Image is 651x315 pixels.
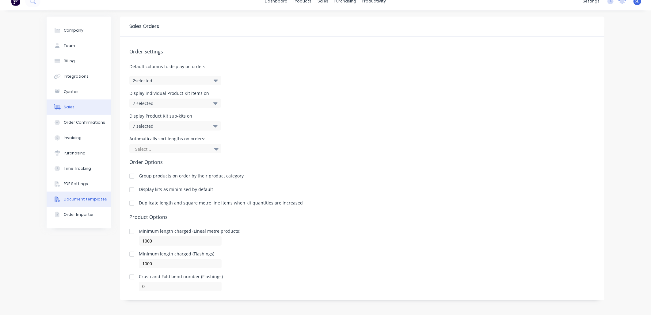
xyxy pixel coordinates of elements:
[64,58,75,64] div: Billing
[129,49,595,55] h5: Order Settings
[47,146,111,161] button: Purchasing
[139,252,222,256] div: Minimum length charged (Flashings)
[47,38,111,53] button: Team
[64,135,82,141] div: Invoicing
[129,214,595,220] h5: Product Options
[47,207,111,222] button: Order Importer
[47,176,111,192] button: PDF Settings
[139,174,244,178] div: Group products on order by their product category
[129,76,221,85] button: 2selected
[129,91,221,95] div: Display individual Product Kit items on
[129,23,159,30] div: Sales Orders
[47,69,111,84] button: Integrations
[139,274,223,279] div: Crush and Fold bend number (Flashings)
[47,161,111,176] button: Time Tracking
[64,74,89,79] div: Integrations
[139,229,240,233] div: Minimum length charged (Lineal metre products)
[47,99,111,115] button: Sales
[133,100,205,107] div: 7 selected
[64,104,74,110] div: Sales
[129,159,595,165] h5: Order Options
[64,181,88,187] div: PDF Settings
[47,130,111,146] button: Invoicing
[64,120,105,125] div: Order Confirmations
[47,192,111,207] button: Document templates
[47,115,111,130] button: Order Confirmations
[64,196,107,202] div: Document templates
[64,212,94,217] div: Order Importer
[64,89,78,95] div: Quotes
[129,137,221,141] div: Automatically sort lengths on orders:
[139,187,213,192] div: Display kits as minimised by default
[64,150,86,156] div: Purchasing
[129,114,221,118] div: Display Product Kit sub-kits on
[64,28,83,33] div: Company
[133,123,205,129] div: 7 selected
[129,63,595,70] span: Default columns to display on orders
[64,43,75,49] div: Team
[47,84,111,99] button: Quotes
[64,166,91,171] div: Time Tracking
[47,53,111,69] button: Billing
[47,23,111,38] button: Company
[139,201,303,205] div: Duplicate length and square metre line items when kit quantities are increased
